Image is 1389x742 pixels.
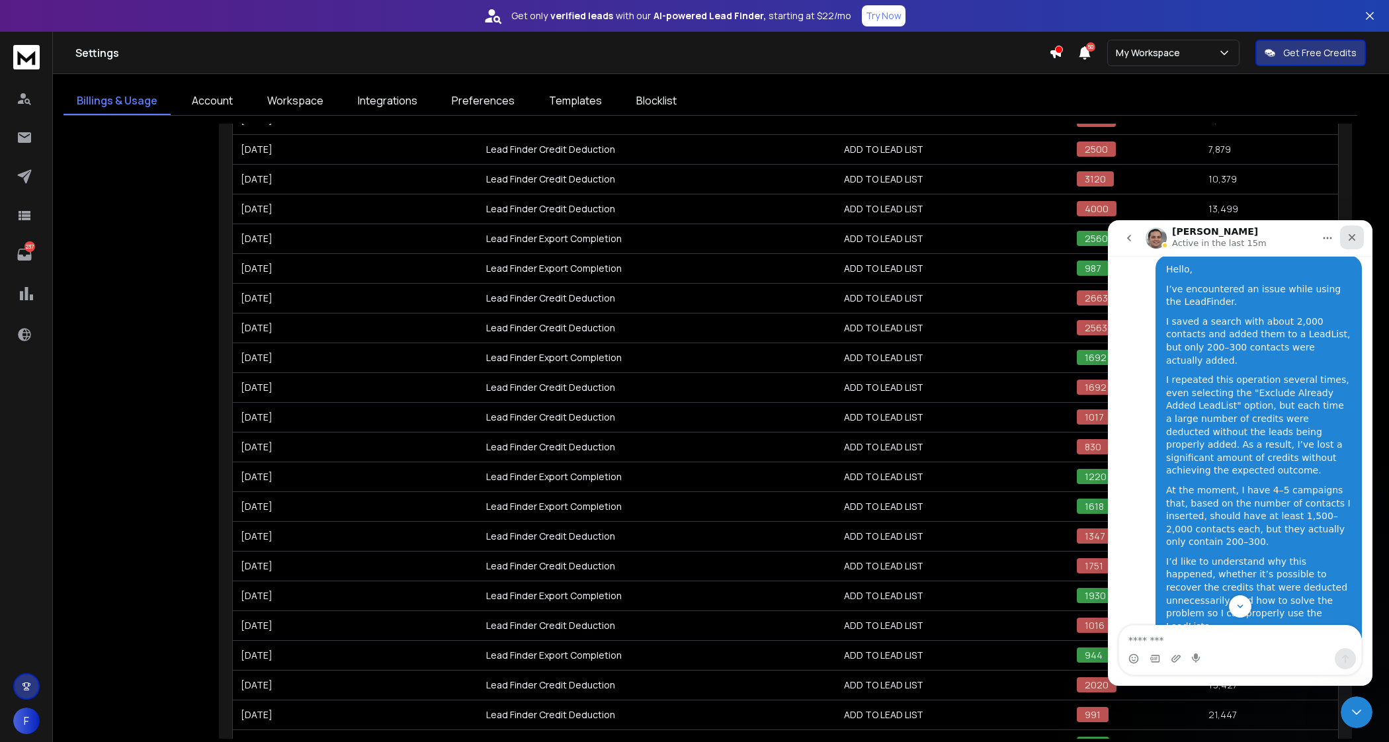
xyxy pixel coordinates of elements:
[1077,647,1111,663] span: 944
[1077,499,1112,514] span: 1618
[1077,261,1109,276] span: 987
[21,433,31,444] button: Emoji picker
[241,559,470,573] h3: [DATE]
[866,9,902,22] p: Try Now
[241,589,470,602] h3: [DATE]
[1077,380,1115,395] span: 1692
[486,649,828,662] h3: Lead Finder Export Completion
[844,559,1061,573] h3: ADD TO LEAD LIST
[844,411,1061,424] h3: ADD TO LEAD LIST
[623,87,690,115] a: Blocklist
[58,43,243,56] div: Hello,
[241,470,470,483] h3: [DATE]
[241,292,470,305] h3: [DATE]
[1077,677,1116,692] span: 2020
[844,440,1061,454] h3: ADD TO LEAD LIST
[11,35,254,471] div: Francesco says…
[241,351,470,364] h3: [DATE]
[241,381,470,394] h3: [DATE]
[1077,320,1115,335] span: 2563
[486,351,828,364] h3: Lead Finder Export Completion
[1255,40,1366,66] button: Get Free Credits
[486,470,828,483] h3: Lead Finder Export Completion
[11,241,38,268] a: 237
[844,619,1061,632] h3: ADD TO LEAD LIST
[1077,707,1109,722] span: 991
[58,264,243,329] div: At the moment, I have 4–5 campaigns that, based on the number of contacts I inserted, should have...
[1077,588,1114,603] span: 1930
[1077,171,1114,186] span: 3120
[486,679,828,692] h3: Lead Finder Credit Deduction
[653,9,766,22] strong: AI-powered Lead Finder,
[1283,46,1357,60] p: Get Free Credits
[11,405,253,428] textarea: Message…
[241,321,470,335] h3: [DATE]
[48,35,254,460] div: Hello,I’ve encountered an issue while using the LeadFinder.I saved a search with about 2,000 cont...
[58,153,243,257] div: I repeated this operation several times, even selecting the "Exclude Already Added LeadList" opti...
[227,428,248,449] button: Send a message…
[486,559,828,573] h3: Lead Finder Credit Deduction
[844,292,1061,305] h3: ADD TO LEAD LIST
[844,530,1061,543] h3: ADD TO LEAD LIST
[844,262,1061,275] h3: ADD TO LEAD LIST
[486,321,828,335] h3: Lead Finder Credit Deduction
[241,679,470,692] h3: [DATE]
[486,589,828,602] h3: Lead Finder Export Completion
[75,45,1049,61] h1: Settings
[844,143,1061,156] h3: ADD TO LEAD LIST
[1077,558,1111,573] span: 1751
[1116,46,1185,60] p: My Workspace
[844,649,1061,662] h3: ADD TO LEAD LIST
[486,708,828,721] h3: Lead Finder Credit Deduction
[84,433,95,444] button: Start recording
[439,87,528,115] a: Preferences
[58,63,243,89] div: I’ve encountered an issue while using the LeadFinder.
[1208,173,1330,186] h3: 10,379
[121,375,144,397] button: Scroll to bottom
[241,143,470,156] h3: [DATE]
[241,530,470,543] h3: [DATE]
[63,433,73,444] button: Upload attachment
[241,232,470,245] h3: [DATE]
[486,411,828,424] h3: Lead Finder Credit Deduction
[241,649,470,662] h3: [DATE]
[241,619,470,632] h3: [DATE]
[58,95,243,147] div: I saved a search with about 2,000 contacts and added them to a LeadList, but only 200–300 contact...
[486,500,828,513] h3: Lead Finder Export Completion
[844,232,1061,245] h3: ADD TO LEAD LIST
[844,708,1061,721] h3: ADD TO LEAD LIST
[42,433,52,444] button: Gif picker
[511,9,851,22] p: Get only with our starting at $22/mo
[241,173,470,186] h3: [DATE]
[486,232,828,245] h3: Lead Finder Export Completion
[13,708,40,734] button: F
[1208,708,1330,721] h3: 21,447
[1077,290,1116,306] span: 2663
[241,500,470,513] h3: [DATE]
[1341,696,1372,728] iframe: Intercom live chat
[179,87,246,115] a: Account
[844,173,1061,186] h3: ADD TO LEAD LIST
[844,381,1061,394] h3: ADD TO LEAD LIST
[13,45,40,69] img: logo
[58,335,243,413] div: I’d like to understand why this happened, whether it’s possible to recover the credits that were ...
[486,173,828,186] h3: Lead Finder Credit Deduction
[1077,618,1113,633] span: 1016
[1077,231,1116,246] span: 2560
[550,9,613,22] strong: verified leads
[1077,528,1113,544] span: 1347
[844,679,1061,692] h3: ADD TO LEAD LIST
[844,589,1061,602] h3: ADD TO LEAD LIST
[536,87,615,115] a: Templates
[254,87,337,115] a: Workspace
[1077,142,1116,157] span: 2500
[486,292,828,305] h3: Lead Finder Credit Deduction
[486,530,828,543] h3: Lead Finder Credit Deduction
[844,500,1061,513] h3: ADD TO LEAD LIST
[241,440,470,454] h3: [DATE]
